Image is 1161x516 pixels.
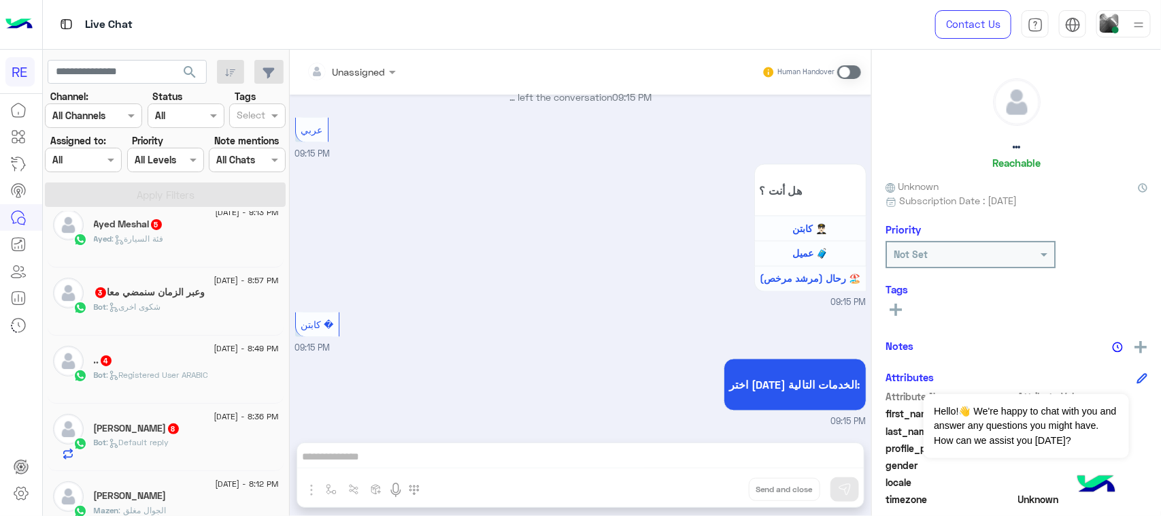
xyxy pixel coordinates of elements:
[886,223,921,236] h6: Priority
[886,424,1015,438] span: last_name
[992,157,1041,169] h6: Reachable
[295,343,331,353] span: 09:15 PM
[886,340,913,352] h6: Notes
[45,182,286,207] button: Apply Filters
[214,274,278,287] span: [DATE] - 8:57 PM
[1018,458,1148,472] span: null
[301,124,322,135] span: عربي
[214,133,279,148] label: Note mentions
[301,319,333,331] span: كابتن �
[94,287,205,298] h5: وعبر الزمان سنمضي معا
[53,481,84,512] img: defaultAdmin.png
[73,301,87,315] img: WhatsApp
[899,193,1017,208] span: Subscription Date : [DATE]
[168,423,179,434] span: 8
[1012,136,1021,152] h5: …
[85,16,133,34] p: Live Chat
[886,406,1015,421] span: first_name
[886,492,1015,506] span: timezone
[214,410,278,423] span: [DATE] - 8:36 PM
[886,283,1147,295] h6: Tags
[94,505,119,515] span: Mazen
[94,355,113,366] h5: ..
[886,389,1015,404] span: Attribute Name
[729,378,861,391] span: اختر [DATE] الخدمات التالية:
[173,60,207,89] button: search
[886,441,1015,455] span: profile_pic
[50,133,106,148] label: Assigned to:
[831,297,866,310] span: 09:15 PM
[295,90,866,104] p: … left the conversation
[215,478,278,490] span: [DATE] - 8:12 PM
[5,10,33,39] img: Logo
[214,342,278,355] span: [DATE] - 8:49 PM
[1028,17,1043,33] img: tab
[53,414,84,445] img: defaultAdmin.png
[235,108,265,125] div: Select
[151,219,162,230] span: 5
[53,278,84,308] img: defaultAdmin.png
[94,490,167,502] h5: Mazen Rauf
[994,79,1040,125] img: defaultAdmin.png
[94,219,163,230] h5: Ayed Meshal
[107,302,161,312] span: : شكوى اخرى
[886,179,939,193] span: Unknown
[101,355,112,366] span: 4
[760,273,860,285] span: رحال (مرشد مرخص) 🏖️
[793,223,828,234] span: كابتن 👨🏻‍✈️
[58,16,75,33] img: tab
[132,133,163,148] label: Priority
[5,57,35,86] div: RE
[182,64,198,80] span: search
[50,89,88,103] label: Channel:
[886,475,1015,489] span: locale
[1073,462,1120,509] img: hulul-logo.png
[1130,16,1147,33] img: profile
[94,233,112,244] span: Ayed
[215,206,278,219] span: [DATE] - 9:13 PM
[1100,14,1119,33] img: userImage
[95,287,106,298] span: 3
[152,89,182,103] label: Status
[886,458,1015,472] span: gender
[119,505,167,515] span: الجوال مغلق
[1065,17,1081,33] img: tab
[831,416,866,429] span: 09:15 PM
[73,369,87,383] img: WhatsApp
[107,437,169,447] span: : Default reply
[73,233,87,246] img: WhatsApp
[886,371,934,383] h6: Attributes
[1112,342,1123,353] img: notes
[1018,475,1148,489] span: null
[94,423,180,434] h5: عادل
[94,302,107,312] span: Bot
[94,437,107,447] span: Bot
[235,89,256,103] label: Tags
[107,370,209,380] span: : Registered User ARABIC
[777,67,835,78] small: Human Handover
[112,233,164,244] span: : فئة السيارة
[94,370,107,380] span: Bot
[935,10,1011,39] a: Contact Us
[792,248,828,259] span: عميل 🧳
[1022,10,1049,39] a: tab
[1134,341,1147,353] img: add
[53,210,84,240] img: defaultAdmin.png
[295,148,331,159] span: 09:15 PM
[73,437,87,451] img: WhatsApp
[749,478,820,501] button: Send and close
[53,346,84,376] img: defaultAdmin.png
[760,184,861,197] span: هل أنت ؟
[924,394,1128,458] span: Hello!👋 We're happy to chat with you and answer any questions you might have. How can we assist y...
[1018,492,1148,506] span: Unknown
[612,91,652,103] span: 09:15 PM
